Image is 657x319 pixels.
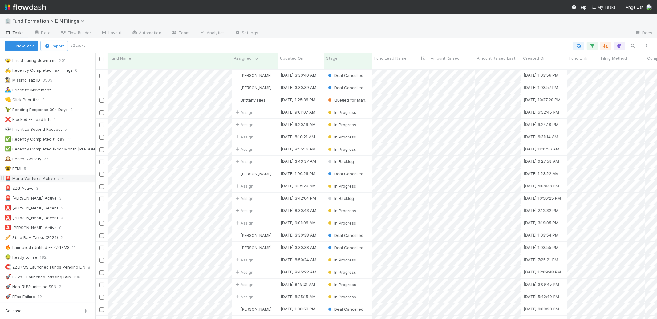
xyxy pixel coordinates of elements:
[601,55,627,61] span: Filing Method
[55,28,96,38] a: Flow Builder
[327,195,354,201] div: In Backlog
[234,269,253,275] span: Assign
[241,98,266,102] span: Brittany Files
[327,134,356,139] span: In Progress
[431,55,460,61] span: Amount Raised
[5,97,11,102] span: 👊
[281,306,315,312] div: [DATE] 1:00:58 PM
[327,73,363,78] span: Deal Cancelled
[234,183,253,189] span: Assign
[281,134,315,140] div: [DATE] 8:10:21 AM
[74,273,87,281] span: 196
[327,257,356,263] div: In Progress
[99,258,104,263] input: Toggle Row Selected
[327,147,356,152] span: In Progress
[327,109,356,115] div: In Progress
[12,18,88,24] span: Fund Formation > EIN Filings
[5,284,11,289] span: 🚀
[36,185,45,192] span: 3
[327,85,363,91] div: Deal Cancelled
[327,184,356,189] span: In Progress
[99,57,104,61] input: Toggle All Rows Selected
[99,184,104,189] input: Toggle Row Selected
[281,170,315,177] div: [DATE] 1:00:26 PM
[5,30,24,36] span: Tasks
[524,72,558,78] div: [DATE] 1:03:56 PM
[235,171,240,176] img: avatar_892eb56c-5b5a-46db-bf0b-2a9023d0e8f8.png
[235,73,240,78] img: avatar_892eb56c-5b5a-46db-bf0b-2a9023d0e8f8.png
[99,160,104,164] input: Toggle Row Selected
[5,283,56,291] div: Non-RUVs missing SSN
[327,270,356,275] span: In Progress
[99,270,104,275] input: Toggle Row Selected
[241,245,272,250] span: [PERSON_NAME]
[327,208,356,213] span: In Progress
[524,195,561,201] div: [DATE] 10:56:25 PM
[327,294,356,300] div: In Progress
[327,98,378,102] span: Queued for Manual EIN
[235,85,240,90] img: avatar_892eb56c-5b5a-46db-bf0b-2a9023d0e8f8.png
[241,233,272,238] span: [PERSON_NAME]
[64,126,73,133] span: 5
[234,158,253,165] span: Assign
[524,170,559,177] div: [DATE] 1:23:22 AM
[68,135,78,143] span: 11
[281,257,316,263] div: [DATE] 8:50:24 AM
[40,41,68,51] button: Import
[5,156,11,161] span: 🕰️
[569,55,587,61] span: Fund Link
[327,281,356,288] div: In Progress
[234,208,253,214] span: Assign
[5,225,11,230] span: 🅰️
[5,76,40,84] div: Missing Tax ID
[327,282,356,287] span: In Progress
[5,175,55,182] div: Mana Ventures Active
[5,106,68,114] div: Pending Response 30+ Days
[75,66,84,74] span: 0
[59,57,72,64] span: 201
[281,232,316,238] div: [DATE] 3:30:38 AM
[99,209,104,213] input: Toggle Row Selected
[524,84,558,90] div: [DATE] 1:03:57 PM
[42,96,51,104] span: 0
[327,196,354,201] span: In Backlog
[5,274,11,279] span: 🚀
[53,86,62,94] span: 6
[5,294,11,299] span: 🚀
[24,165,32,173] span: 5
[5,2,46,12] img: logo-inverted-e16ddd16eac7371096b0.svg
[99,233,104,238] input: Toggle Row Selected
[524,109,559,115] div: [DATE] 6:52:45 PM
[524,244,558,250] div: [DATE] 1:03:55 PM
[5,245,11,250] span: 🔥
[60,234,69,241] span: 2
[44,155,54,163] span: 77
[524,281,559,287] div: [DATE] 3:09:45 PM
[327,72,363,78] div: Deal Cancelled
[5,117,11,122] span: ❌
[5,87,11,92] span: 🚣‍♀️
[327,183,356,189] div: In Progress
[630,28,657,38] a: Docs
[5,135,66,143] div: Recently Completed (1 day)
[59,283,67,291] span: 2
[327,97,369,103] div: Queued for Manual EIN
[5,273,71,281] div: RUVs - Launched, Missing SSN
[234,281,253,288] div: Assign
[40,253,53,261] span: 182
[626,5,643,10] span: AngelList
[524,232,558,238] div: [DATE] 1:03:54 PM
[234,97,266,103] div: Brittany Files
[327,232,363,238] div: Deal Cancelled
[524,97,561,103] div: [DATE] 10:27:20 PM
[5,235,11,240] span: 🥖
[234,294,253,300] div: Assign
[524,293,559,300] div: [DATE] 5:42:49 PM
[281,97,315,103] div: [DATE] 1:25:36 PM
[5,194,57,202] div: [PERSON_NAME] Active
[524,257,558,263] div: [DATE] 7:25:21 PM
[234,134,253,140] span: Assign
[70,106,79,114] span: 0
[99,246,104,250] input: Toggle Row Selected
[327,245,363,250] span: Deal Cancelled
